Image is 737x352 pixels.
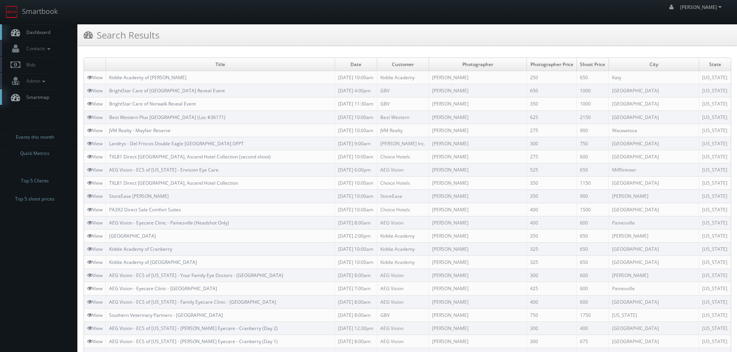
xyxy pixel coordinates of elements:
td: 600 [577,269,609,282]
td: [DATE] 10:00am [335,177,377,190]
span: Quick Metrics [20,150,50,157]
a: View [87,193,103,199]
td: [DATE] 8:00am [335,295,377,308]
td: [DATE] 10:00am [335,242,377,255]
td: [US_STATE] [699,216,731,229]
td: GBV [377,84,429,97]
img: smartbook-logo.png [6,6,18,18]
a: JVM Realty - Mayfair Reserve [109,127,171,134]
td: 350 [527,177,577,190]
td: 650 [577,256,609,269]
td: [PERSON_NAME] [429,295,527,308]
td: AEG Vision [377,295,429,308]
td: [US_STATE] [699,111,731,124]
td: 525 [527,163,577,177]
td: [GEOGRAPHIC_DATA] [609,321,699,335]
td: Choice Hotels [377,177,429,190]
td: [US_STATE] [699,203,731,216]
a: AEG Vision - ECS of [US_STATE] - Envision Eye Care [109,167,219,173]
td: 600 [577,216,609,229]
td: GBV [377,308,429,321]
td: [US_STATE] [699,335,731,348]
td: [DATE] 11:30am [335,97,377,111]
td: 325 [527,256,577,269]
a: View [87,219,103,226]
td: [DATE] 8:00am [335,216,377,229]
td: [PERSON_NAME] [609,190,699,203]
td: [US_STATE] [699,229,731,242]
td: AEG Vision [377,269,429,282]
td: City [609,58,699,71]
td: [PERSON_NAME] [429,137,527,150]
td: 600 [577,150,609,163]
td: [PERSON_NAME] [429,150,527,163]
td: [PERSON_NAME] [609,269,699,282]
span: Smartmap [22,94,49,100]
td: 350 [527,190,577,203]
td: 650 [527,84,577,97]
a: Best Western Plus [GEOGRAPHIC_DATA] (Loc #36171) [109,114,226,121]
td: Date [335,58,377,71]
td: State [699,58,731,71]
a: Southern Veterinary Partners - [GEOGRAPHIC_DATA] [109,312,223,318]
td: Best Western [377,111,429,124]
td: 600 [577,295,609,308]
td: [DATE] 10:00am [335,150,377,163]
a: View [87,272,103,279]
td: 300 [527,137,577,150]
td: Title [106,58,335,71]
a: View [87,325,103,332]
a: View [87,114,103,121]
a: View [87,233,103,239]
td: 350 [527,97,577,111]
td: 900 [577,190,609,203]
td: [US_STATE] [699,295,731,308]
td: 650 [577,71,609,84]
a: View [87,87,103,94]
a: AEG Vision - ECS of [US_STATE] - Your Family Eye Doctors - [GEOGRAPHIC_DATA] [109,272,283,279]
td: [US_STATE] [699,190,731,203]
a: TXL81 Direct [GEOGRAPHIC_DATA], Ascend Hotel Collection [109,180,238,186]
td: AEG Vision [377,321,429,335]
td: 650 [577,229,609,242]
a: View [87,74,103,81]
td: Shoot Price [577,58,609,71]
td: [US_STATE] [699,282,731,295]
td: [US_STATE] [699,321,731,335]
td: [PERSON_NAME] [429,335,527,348]
a: AEG Vision - ECS of [US_STATE] - [PERSON_NAME] Eyecare - Cranberry (Day 2) [109,325,278,332]
span: Top 5 Clients [21,177,49,185]
td: [GEOGRAPHIC_DATA] [609,256,699,269]
td: [DATE] 6:00pm [335,163,377,177]
a: View [87,299,103,305]
td: Mifflintown [609,163,699,177]
td: 750 [577,137,609,150]
td: [DATE] 10:00am [335,124,377,137]
td: [GEOGRAPHIC_DATA] [609,84,699,97]
td: [GEOGRAPHIC_DATA] [609,203,699,216]
td: [PERSON_NAME] [429,256,527,269]
td: [GEOGRAPHIC_DATA] [609,242,699,255]
td: [PERSON_NAME] [429,190,527,203]
a: View [87,100,103,107]
td: 625 [527,111,577,124]
a: Kiddie Academy of [PERSON_NAME] [109,74,186,81]
span: Dashboard [22,29,50,36]
td: AEG Vision [377,163,429,177]
a: View [87,246,103,252]
a: View [87,206,103,213]
td: 300 [527,321,577,335]
td: [DATE] 7:00am [335,282,377,295]
td: AEG Vision [377,335,429,348]
td: [US_STATE] [699,124,731,137]
td: 600 [577,282,609,295]
td: Photographer Price [527,58,577,71]
a: BrightStar Care of Norwalk Reveal Event [109,100,196,107]
td: [US_STATE] [699,269,731,282]
td: [US_STATE] [699,256,731,269]
span: Admin [22,78,47,84]
td: [US_STATE] [699,84,731,97]
td: [GEOGRAPHIC_DATA] [609,295,699,308]
td: [PERSON_NAME] [429,269,527,282]
td: Kiddie Academy [377,229,429,242]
